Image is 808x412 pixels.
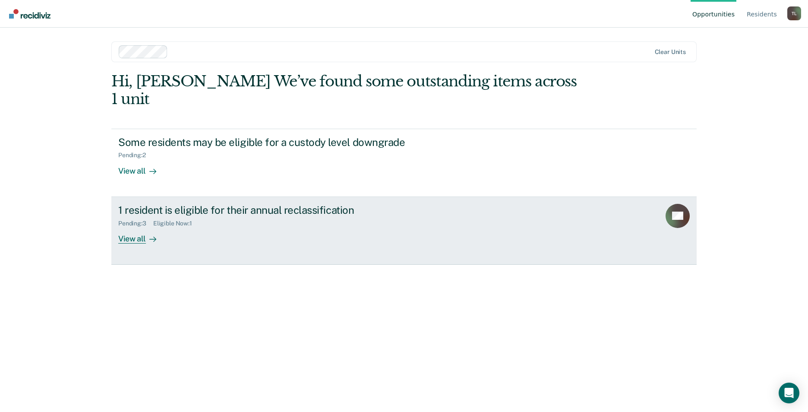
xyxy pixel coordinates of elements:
[111,129,697,197] a: Some residents may be eligible for a custody level downgradePending:2View all
[118,204,421,216] div: 1 resident is eligible for their annual reclassification
[111,197,697,265] a: 1 resident is eligible for their annual reclassificationPending:3Eligible Now:1View all
[779,383,799,403] div: Open Intercom Messenger
[118,159,167,176] div: View all
[787,6,801,20] div: T L
[118,220,153,227] div: Pending : 3
[118,152,153,159] div: Pending : 2
[118,136,421,149] div: Some residents may be eligible for a custody level downgrade
[111,73,580,108] div: Hi, [PERSON_NAME] We’ve found some outstanding items across 1 unit
[118,227,167,244] div: View all
[9,9,50,19] img: Recidiviz
[655,48,686,56] div: Clear units
[787,6,801,20] button: Profile dropdown button
[153,220,199,227] div: Eligible Now : 1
